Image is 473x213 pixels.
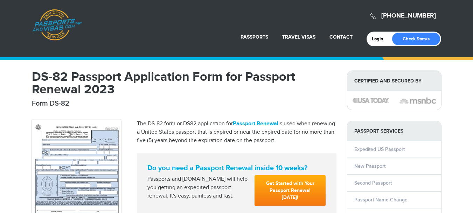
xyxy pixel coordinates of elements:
[354,163,385,169] a: New Passport
[354,197,408,203] a: Passport Name Change
[282,34,315,40] a: Travel Visas
[145,175,252,200] div: Passports and [DOMAIN_NAME] will help you getting an expedited passport renewal. It's easy, painl...
[354,180,392,186] a: Second Passport
[372,36,388,42] a: Login
[347,71,441,91] strong: Certified and Secured by
[399,96,436,105] img: image description
[32,9,82,41] a: Passports & [DOMAIN_NAME]
[329,34,353,40] a: Contact
[354,146,405,152] a: Expedited US Passport
[233,120,278,127] a: Passport Renewal
[32,71,336,96] h1: DS-82 Passport Application Form for Passport Renewal 2023
[137,120,336,145] p: The DS-82 form or DS82 application for is used when renewing a United States passport that is exp...
[32,99,336,108] h2: Form DS-82
[347,121,441,141] strong: PASSPORT SERVICES
[255,175,326,206] a: Get Started with Your Passport Renewal [DATE]!
[147,164,326,172] strong: Do you need a Passport Renewal inside 10 weeks?
[392,33,440,45] a: Check Status
[241,34,268,40] a: Passports
[381,12,436,20] a: [PHONE_NUMBER]
[353,98,389,103] img: image description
